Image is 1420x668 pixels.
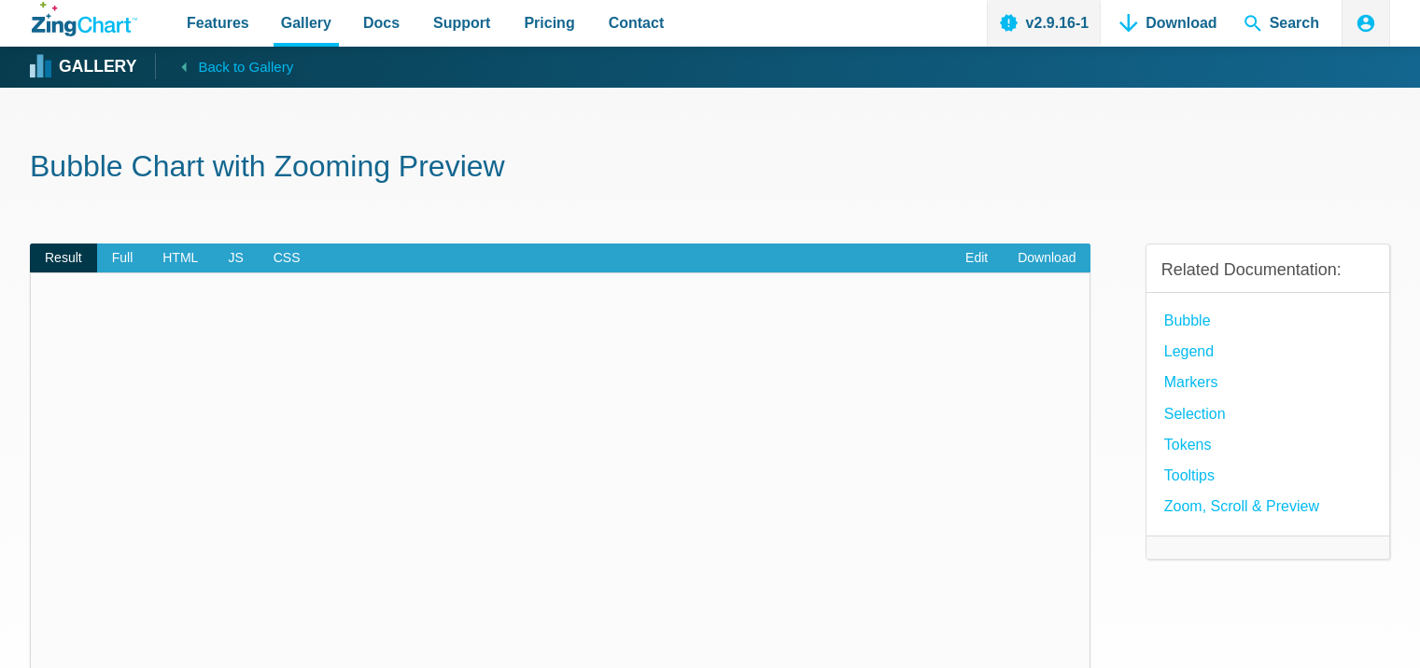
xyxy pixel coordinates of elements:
[155,53,293,79] a: Back to Gallery
[363,10,400,35] span: Docs
[1164,494,1319,519] a: Zoom, Scroll & Preview
[97,244,148,273] span: Full
[1164,308,1211,333] a: Bubble
[1164,463,1215,488] a: Tooltips
[281,10,331,35] span: Gallery
[32,2,137,36] a: ZingChart Logo. Click to return to the homepage
[259,244,316,273] span: CSS
[1164,401,1226,426] a: Selection
[30,244,97,273] span: Result
[609,10,665,35] span: Contact
[59,59,136,76] strong: Gallery
[187,10,249,35] span: Features
[30,147,1390,189] h1: Bubble Chart with Zooming Preview
[213,244,258,273] span: JS
[950,244,1003,273] a: Edit
[148,244,213,273] span: HTML
[1164,369,1218,395] a: Markers
[1003,244,1090,273] a: Download
[1161,259,1374,281] h3: Related Documentation:
[1164,432,1212,457] a: Tokens
[524,10,574,35] span: Pricing
[1164,339,1214,364] a: Legend
[198,55,293,79] span: Back to Gallery
[433,10,490,35] span: Support
[32,53,136,81] a: Gallery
